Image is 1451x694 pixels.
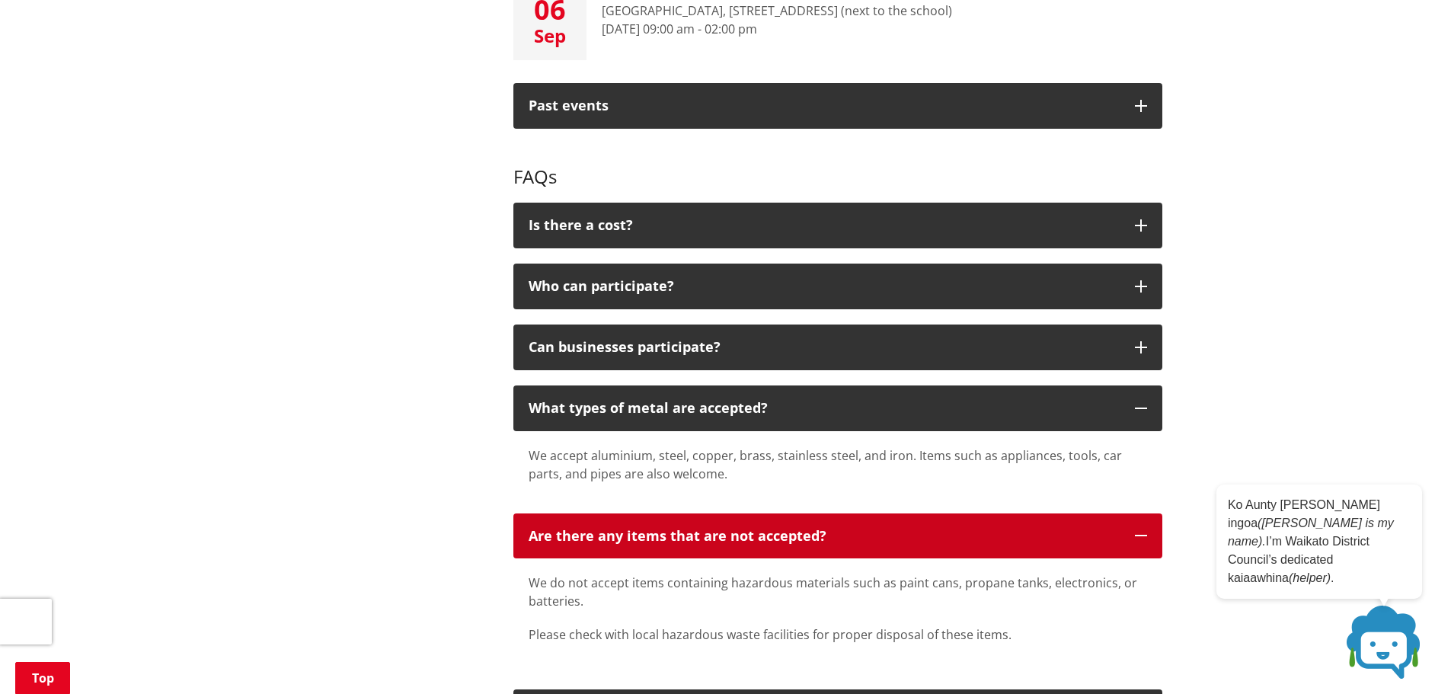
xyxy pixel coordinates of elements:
div: Past events [529,98,1120,114]
p: Can businesses participate? [529,340,1120,355]
em: (helper) [1289,571,1331,584]
div: [GEOGRAPHIC_DATA], [STREET_ADDRESS] (next to the school) [602,2,952,20]
time: [DATE] 09:00 am - 02:00 pm [602,21,757,37]
p: Are there any items that are not accepted? [529,529,1120,544]
button: Past events [513,83,1162,129]
button: Who can participate? [513,264,1162,309]
p: Who can participate? [529,279,1120,294]
p: What types of metal are accepted? [529,401,1120,416]
p: Ko Aunty [PERSON_NAME] ingoa I’m Waikato District Council’s dedicated kaiaawhina . [1228,496,1411,587]
div: Sep [513,27,586,45]
p: We do not accept items containing hazardous materials such as paint cans, propane tanks, electron... [529,574,1147,610]
button: What types of metal are accepted? [513,385,1162,431]
button: Is there a cost? [513,203,1162,248]
p: Please check with local hazardous waste facilities for proper disposal of these items. [529,625,1147,644]
div: Is there a cost? [529,218,1120,233]
em: ([PERSON_NAME] is my name). [1228,517,1394,548]
button: Are there any items that are not accepted? [513,513,1162,559]
a: Top [15,662,70,694]
div: We accept aluminium, steel, copper, brass, stainless steel, and iron. Items such as appliances, t... [529,446,1147,483]
button: Can businesses participate? [513,325,1162,370]
h3: FAQs [513,144,1162,188]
